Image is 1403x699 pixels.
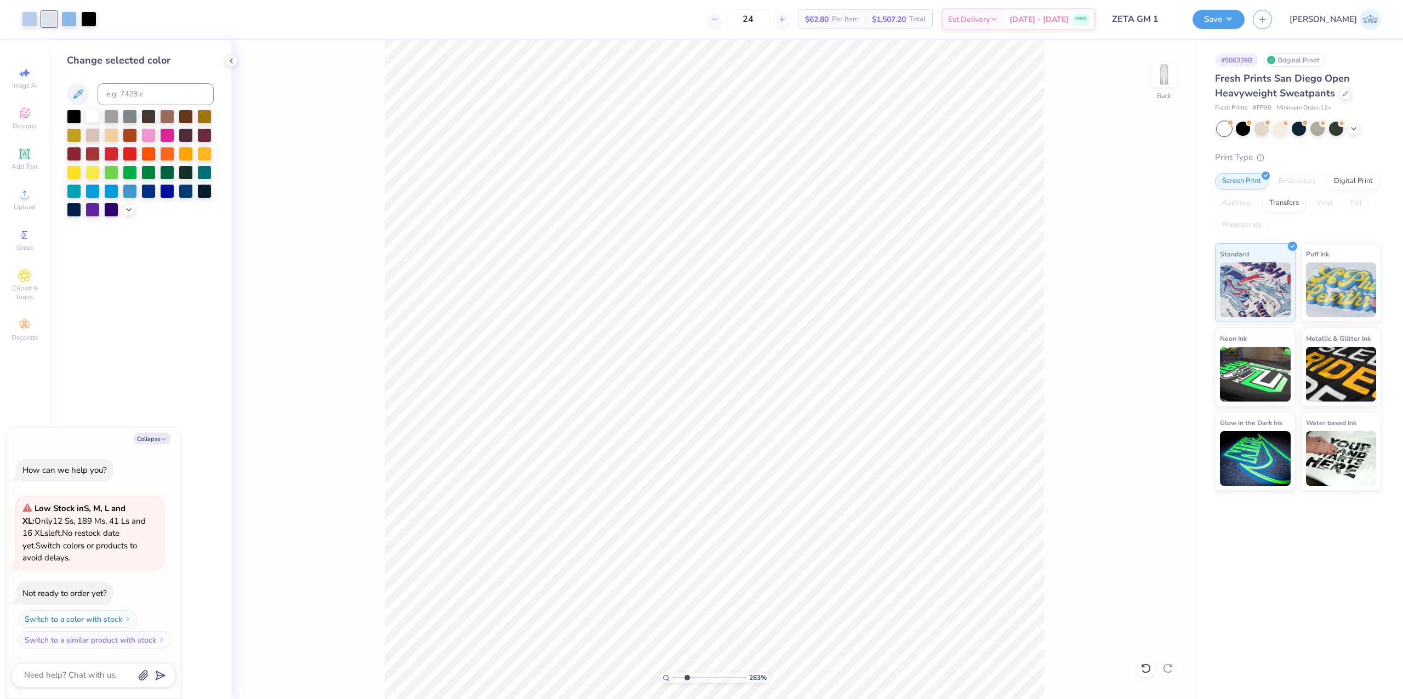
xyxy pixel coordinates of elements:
[1253,104,1271,113] span: # FP90
[22,503,146,563] span: Only 12 Ss, 189 Ms, 41 Ls and 16 XLs left. Switch colors or products to avoid delays.
[22,503,126,526] strong: Low Stock in S, M, L and XL :
[1271,173,1324,190] div: Embroidery
[1215,217,1268,233] div: Rhinestones
[1215,195,1259,211] div: Applique
[1360,9,1381,30] img: Josephine Amber Orros
[832,14,859,25] span: Per Item
[16,243,33,252] span: Greek
[749,673,767,683] span: 263 %
[805,14,829,25] span: $62.80
[22,465,107,475] div: How can we help you?
[22,528,119,551] span: No restock date yet.
[1277,104,1332,113] span: Minimum Order: 12 +
[134,433,170,444] button: Collapse
[1262,195,1306,211] div: Transfers
[1215,151,1381,164] div: Print Type
[1157,91,1171,101] div: Back
[1215,53,1258,67] div: # 506339B
[14,203,36,211] span: Upload
[1193,10,1245,29] button: Save
[1264,53,1325,67] div: Original Proof
[22,588,107,599] div: Not ready to order yet?
[19,631,171,649] button: Switch to a similar product with stock
[1220,431,1291,486] img: Glow in the Dark Ink
[158,637,165,643] img: Switch to a similar product with stock
[1215,104,1247,113] span: Fresh Prints
[1215,173,1268,190] div: Screen Print
[727,9,769,29] input: – –
[1327,173,1380,190] div: Digital Print
[124,616,131,622] img: Switch to a color with stock
[948,14,990,25] span: Est. Delivery
[1220,248,1249,260] span: Standard
[1215,72,1350,100] span: Fresh Prints San Diego Open Heavyweight Sweatpants
[1290,9,1381,30] a: [PERSON_NAME]
[1343,195,1369,211] div: Foil
[1220,333,1247,344] span: Neon Ink
[909,14,926,25] span: Total
[1220,347,1291,402] img: Neon Ink
[1309,195,1340,211] div: Vinyl
[1306,347,1377,402] img: Metallic & Glitter Ink
[1306,333,1371,344] span: Metallic & Glitter Ink
[19,610,137,628] button: Switch to a color with stock
[5,284,44,301] span: Clipart & logos
[12,81,38,90] span: Image AI
[1306,248,1329,260] span: Puff Ink
[1220,262,1291,317] img: Standard
[1220,417,1282,428] span: Glow in the Dark Ink
[1306,431,1377,486] img: Water based Ink
[1153,64,1175,85] img: Back
[98,83,214,105] input: e.g. 7428 c
[12,333,38,342] span: Decorate
[1104,8,1184,30] input: Untitled Design
[1010,14,1069,25] span: [DATE] - [DATE]
[13,122,37,130] span: Designs
[67,53,214,68] div: Change selected color
[1306,417,1356,428] span: Water based Ink
[12,162,38,171] span: Add Text
[1290,13,1357,26] span: [PERSON_NAME]
[1306,262,1377,317] img: Puff Ink
[1075,15,1087,23] span: FREE
[872,14,906,25] span: $1,507.20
